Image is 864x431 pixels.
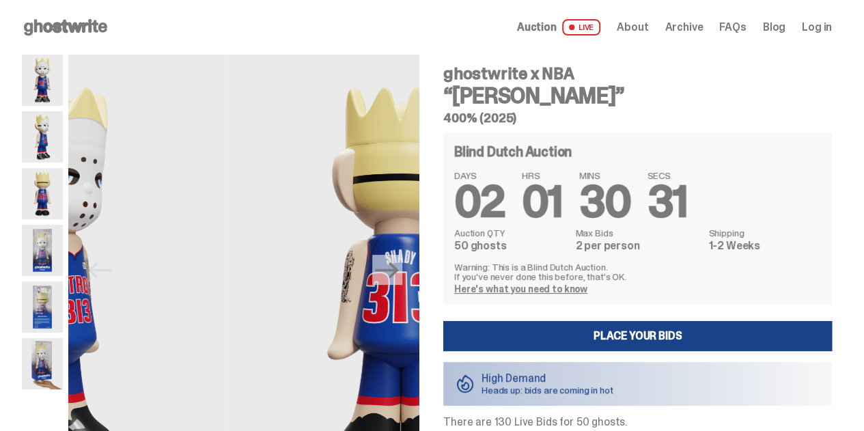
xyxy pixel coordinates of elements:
h4: Blind Dutch Auction [454,145,572,158]
a: Log in [802,22,832,33]
span: 02 [454,173,505,230]
img: Copy%20of%20Eminem_NBA_400_1.png [22,55,63,106]
img: eminem%20scale.png [22,338,63,389]
p: High Demand [482,373,613,384]
a: Auction LIVE [517,19,600,36]
span: SECS [647,171,687,180]
img: Eminem_NBA_400_13.png [22,281,63,333]
h3: “[PERSON_NAME]” [443,85,832,107]
span: 01 [522,173,563,230]
span: MINS [579,171,631,180]
dt: Max Bids [575,228,700,238]
span: 30 [579,173,631,230]
span: DAYS [454,171,505,180]
img: Eminem_NBA_400_12.png [22,225,63,276]
span: Auction [517,22,557,33]
img: Copy%20of%20Eminem_NBA_400_3.png [22,111,63,163]
span: 31 [647,173,687,230]
h5: 400% (2025) [443,112,832,124]
dd: 2 per person [575,240,700,251]
a: Here's what you need to know [454,283,587,295]
img: Copy%20of%20Eminem_NBA_400_6.png [22,168,63,219]
p: There are 130 Live Bids for 50 ghosts. [443,417,832,428]
p: Warning: This is a Blind Dutch Auction. If you’ve never done this before, that’s OK. [454,262,821,281]
a: Blog [763,22,785,33]
dt: Shipping [709,228,821,238]
p: Heads up: bids are coming in hot [482,385,613,395]
a: About [617,22,648,33]
span: HRS [522,171,563,180]
span: LIVE [562,19,601,36]
a: Archive [665,22,703,33]
a: FAQs [719,22,746,33]
dd: 50 ghosts [454,240,567,251]
h4: ghostwrite x NBA [443,66,832,82]
dt: Auction QTY [454,228,567,238]
a: Place your Bids [443,321,832,351]
button: Next [372,255,402,285]
dd: 1-2 Weeks [709,240,821,251]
